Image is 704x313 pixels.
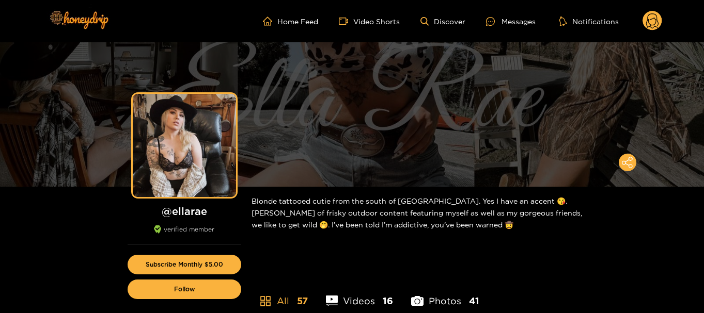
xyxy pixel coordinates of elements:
a: Discover [420,17,465,26]
div: Blonde tattooed cutie from the south of [GEOGRAPHIC_DATA]. Yes I have an accent 😘. [PERSON_NAME] ... [252,187,587,239]
div: verified member [128,225,241,244]
a: Video Shorts [339,17,400,26]
span: 16 [383,294,393,307]
div: Messages [486,15,536,27]
span: appstore [259,295,272,307]
span: 57 [297,294,308,307]
button: Follow [128,279,241,299]
h1: @ ellarae [128,205,241,218]
a: Home Feed [263,17,318,26]
span: video-camera [339,17,353,26]
button: Notifications [556,16,622,26]
span: 41 [469,294,479,307]
span: home [263,17,277,26]
span: Follow [174,286,195,293]
button: Subscribe Monthly $5.00 [128,255,241,274]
